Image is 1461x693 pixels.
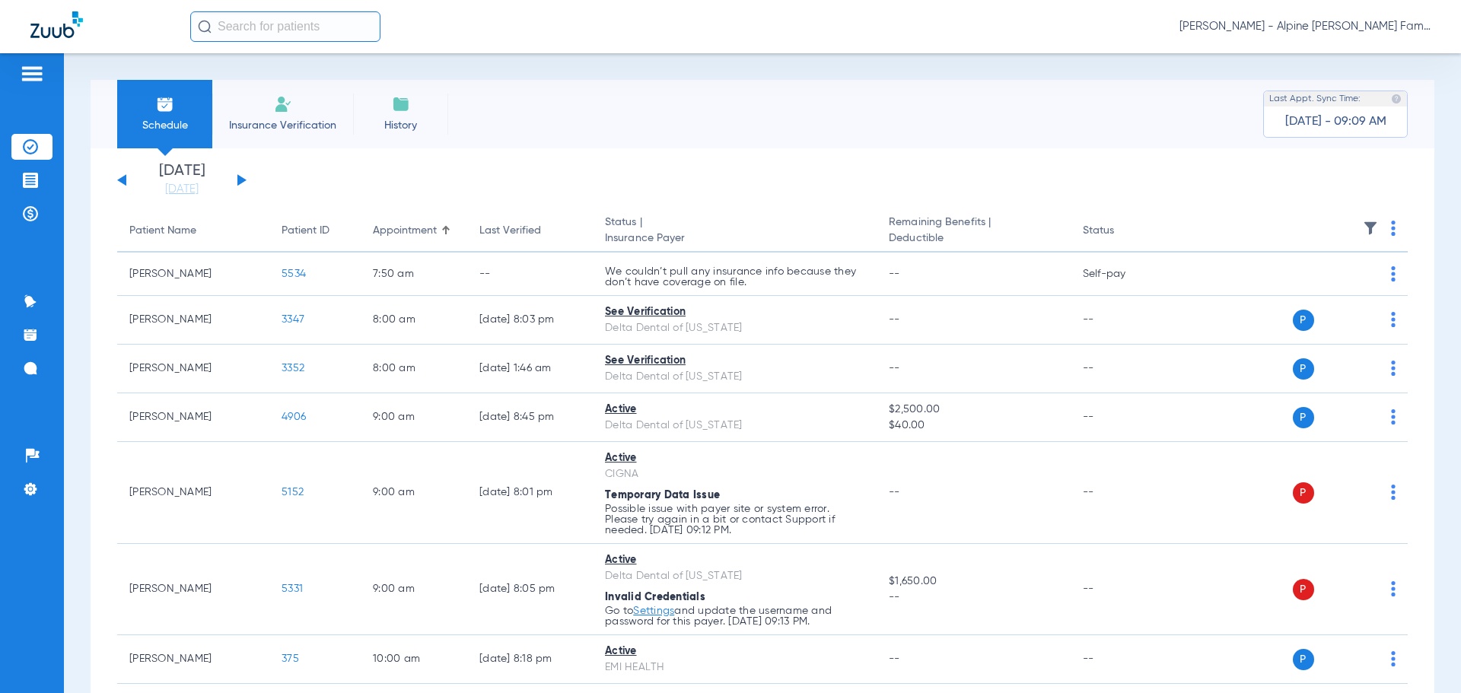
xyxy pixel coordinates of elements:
div: See Verification [605,353,864,369]
div: Delta Dental of [US_STATE] [605,369,864,385]
span: -- [889,653,900,664]
input: Search for patients [190,11,380,42]
span: P [1293,407,1314,428]
td: 9:00 AM [361,393,467,442]
div: Active [605,644,864,660]
img: group-dot-blue.svg [1391,409,1396,424]
span: Temporary Data Issue [605,490,720,501]
th: Remaining Benefits | [877,210,1070,253]
td: [PERSON_NAME] [117,345,269,393]
img: group-dot-blue.svg [1391,581,1396,596]
td: -- [1071,544,1173,635]
td: -- [1071,442,1173,544]
img: group-dot-blue.svg [1391,361,1396,376]
span: P [1293,649,1314,670]
div: Active [605,402,864,418]
td: [PERSON_NAME] [117,296,269,345]
div: Delta Dental of [US_STATE] [605,568,864,584]
img: last sync help info [1391,94,1402,104]
span: $1,650.00 [889,574,1058,590]
img: group-dot-blue.svg [1391,312,1396,327]
span: 5534 [282,269,306,279]
div: Patient ID [282,223,329,239]
img: group-dot-blue.svg [1391,485,1396,500]
td: 9:00 AM [361,544,467,635]
div: Delta Dental of [US_STATE] [605,320,864,336]
div: Appointment [373,223,455,239]
div: EMI HEALTH [605,660,864,676]
p: Go to and update the username and password for this payer. [DATE] 09:13 PM. [605,606,864,627]
td: [DATE] 8:18 PM [467,635,593,684]
td: [DATE] 8:45 PM [467,393,593,442]
img: hamburger-icon [20,65,44,83]
a: Settings [633,606,674,616]
span: P [1293,358,1314,380]
td: [PERSON_NAME] [117,253,269,296]
td: -- [1071,345,1173,393]
span: Schedule [129,118,201,133]
td: -- [1071,393,1173,442]
div: Last Verified [479,223,581,239]
td: [DATE] 8:05 PM [467,544,593,635]
td: [PERSON_NAME] [117,544,269,635]
td: 10:00 AM [361,635,467,684]
img: Manual Insurance Verification [274,95,292,113]
td: -- [467,253,593,296]
img: Search Icon [198,20,212,33]
td: [PERSON_NAME] [117,442,269,544]
span: 4906 [282,412,306,422]
li: [DATE] [136,164,228,197]
span: [DATE] - 09:09 AM [1285,114,1386,129]
span: $2,500.00 [889,402,1058,418]
span: Invalid Credentials [605,592,705,602]
div: Active [605,552,864,568]
span: 5152 [282,487,304,497]
span: Insurance Verification [224,118,342,133]
td: [PERSON_NAME] [117,635,269,684]
td: [DATE] 8:03 PM [467,296,593,345]
span: 375 [282,653,299,664]
span: [PERSON_NAME] - Alpine [PERSON_NAME] Family Dental [1179,19,1431,34]
th: Status | [593,210,877,253]
td: 8:00 AM [361,345,467,393]
span: -- [889,487,900,497]
div: CIGNA [605,466,864,482]
td: [PERSON_NAME] [117,393,269,442]
span: Last Appt. Sync Time: [1269,91,1361,106]
span: -- [889,269,900,279]
img: Schedule [156,95,174,113]
iframe: Chat Widget [1385,620,1461,693]
span: 3352 [282,363,304,374]
span: 5331 [282,583,303,594]
span: Insurance Payer [605,230,864,246]
span: P [1293,310,1314,331]
td: 7:50 AM [361,253,467,296]
p: Possible issue with payer site or system error. Please try again in a bit or contact Support if n... [605,504,864,536]
span: $40.00 [889,418,1058,434]
span: -- [889,590,1058,606]
td: -- [1071,635,1173,684]
p: We couldn’t pull any insurance info because they don’t have coverage on file. [605,266,864,288]
img: filter.svg [1363,221,1378,236]
td: -- [1071,296,1173,345]
td: [DATE] 1:46 AM [467,345,593,393]
div: Patient Name [129,223,257,239]
span: History [364,118,437,133]
span: Deductible [889,230,1058,246]
div: Patient Name [129,223,196,239]
div: Patient ID [282,223,349,239]
img: Zuub Logo [30,11,83,38]
div: Appointment [373,223,437,239]
td: Self-pay [1071,253,1173,296]
span: -- [889,363,900,374]
div: Delta Dental of [US_STATE] [605,418,864,434]
td: [DATE] 8:01 PM [467,442,593,544]
span: 3347 [282,314,304,325]
img: group-dot-blue.svg [1391,221,1396,236]
div: See Verification [605,304,864,320]
div: Last Verified [479,223,541,239]
a: [DATE] [136,182,228,197]
span: P [1293,579,1314,600]
div: Active [605,450,864,466]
